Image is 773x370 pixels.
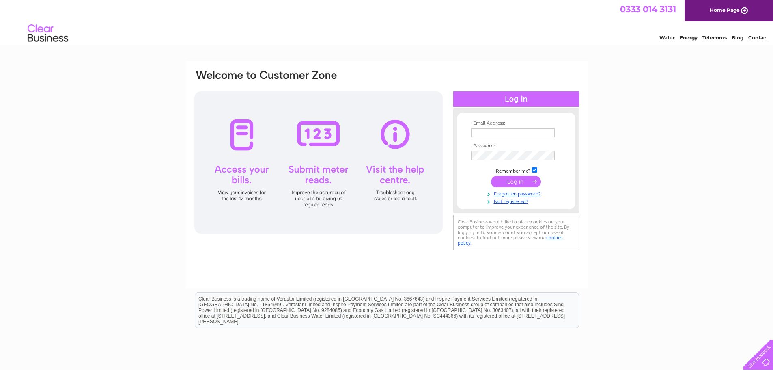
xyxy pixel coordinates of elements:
a: Contact [748,35,768,41]
img: logo.png [27,21,69,46]
a: Forgotten password? [471,189,563,197]
a: Energy [680,35,698,41]
div: Clear Business would like to place cookies on your computer to improve your experience of the sit... [453,215,579,250]
a: 0333 014 3131 [620,4,676,14]
th: Email Address: [469,121,563,126]
a: Telecoms [702,35,727,41]
a: cookies policy [458,235,562,246]
input: Submit [491,176,541,187]
a: Blog [732,35,743,41]
th: Password: [469,143,563,149]
a: Not registered? [471,197,563,205]
div: Clear Business is a trading name of Verastar Limited (registered in [GEOGRAPHIC_DATA] No. 3667643... [195,4,579,39]
a: Water [659,35,675,41]
td: Remember me? [469,166,563,174]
